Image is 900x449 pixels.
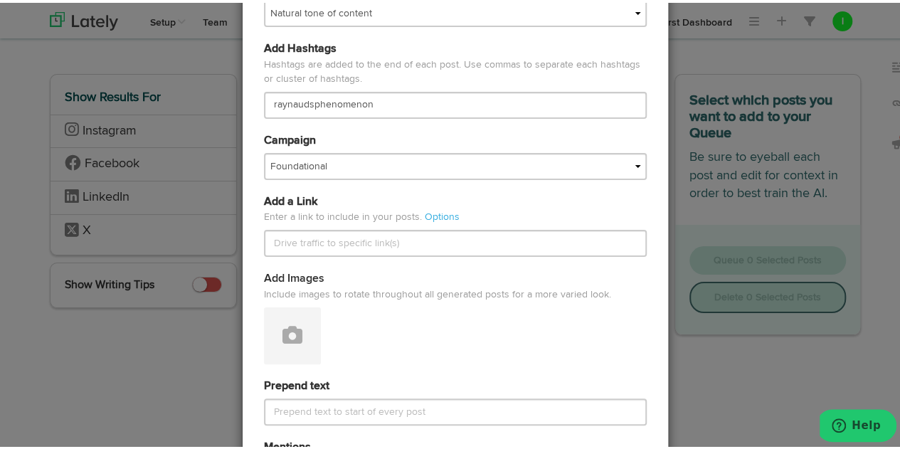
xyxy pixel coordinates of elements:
label: Campaign [264,130,316,147]
span: Enter a link to include in your posts. [264,209,422,219]
span: Add Images [264,270,324,282]
input: Prepend text to start of every post [264,396,647,423]
a: Options [425,209,460,219]
label: Add Hashtags [264,38,337,55]
label: Prepend text [264,376,329,392]
span: Add a Link [264,194,317,205]
span: Hashtags are added to the end of each post. Use commas to separate each hashtags or cluster of ha... [264,55,647,89]
iframe: Opens a widget where you can find more information [820,406,896,442]
input: Ex: #one, #two OR #one #two, #three #four [264,89,647,116]
span: Include images to rotate throughout all generated posts for a more varied look. [264,285,647,305]
input: Drive traffic to specific link(s) [264,227,647,254]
